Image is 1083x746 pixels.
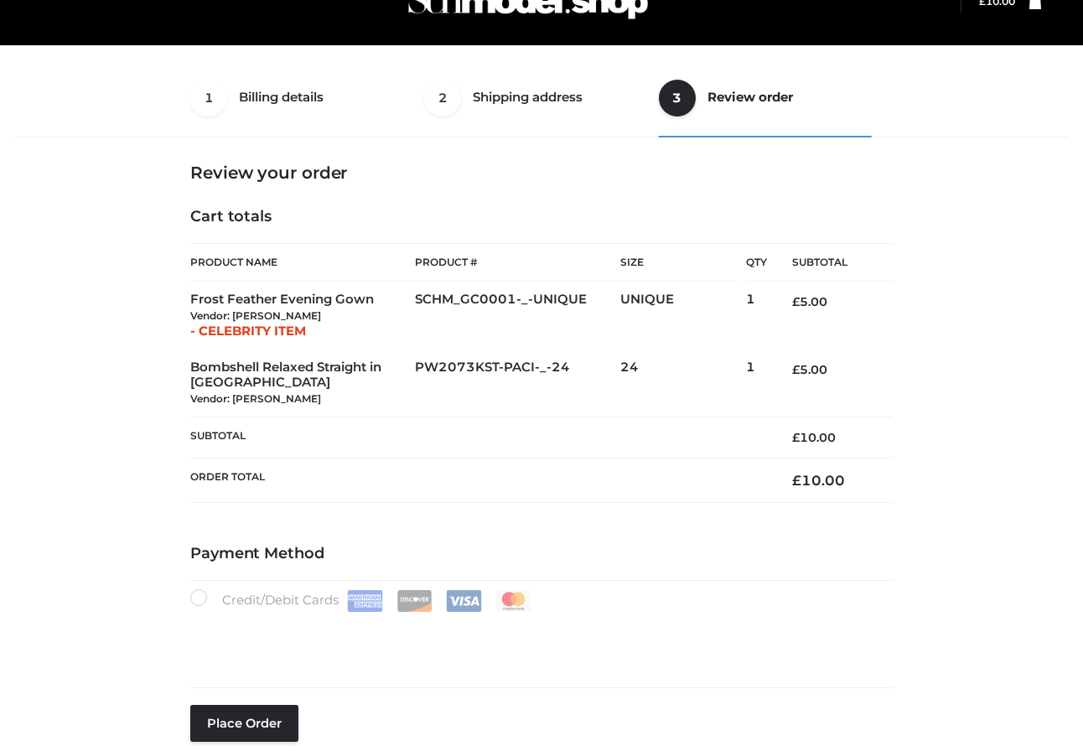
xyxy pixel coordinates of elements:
[190,458,767,503] th: Order Total
[190,243,415,282] th: Product Name
[190,208,893,226] h4: Cart totals
[746,243,767,282] th: Qty
[415,350,620,417] td: PW2073KST-PACI-_-24
[792,362,800,377] span: £
[620,350,746,417] td: 24
[415,243,620,282] th: Product #
[190,282,415,350] td: Frost Feather Evening Gown
[792,472,801,489] span: £
[190,705,298,742] button: Place order
[190,417,767,458] th: Subtotal
[792,362,827,377] bdi: 5.00
[620,282,746,350] td: UNIQUE
[190,309,321,322] small: Vendor: [PERSON_NAME]
[190,392,321,405] small: Vendor: [PERSON_NAME]
[792,430,800,445] span: £
[792,472,845,489] bdi: 10.00
[495,590,531,612] img: Mastercard
[190,163,893,183] h3: Review your order
[792,294,827,309] bdi: 5.00
[746,350,767,417] td: 1
[190,545,893,563] h4: Payment Method
[446,590,482,612] img: Visa
[190,589,533,612] label: Credit/Debit Cards
[190,350,415,417] td: Bombshell Relaxed Straight in [GEOGRAPHIC_DATA]
[620,244,738,282] th: Size
[347,590,383,612] img: Amex
[396,590,433,612] img: Discover
[746,282,767,350] td: 1
[792,294,800,309] span: £
[187,609,889,670] iframe: Secure payment input frame
[190,323,306,339] span: - CELEBRITY ITEM
[767,244,893,282] th: Subtotal
[792,430,836,445] bdi: 10.00
[415,282,620,350] td: SCHM_GC0001-_-UNIQUE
